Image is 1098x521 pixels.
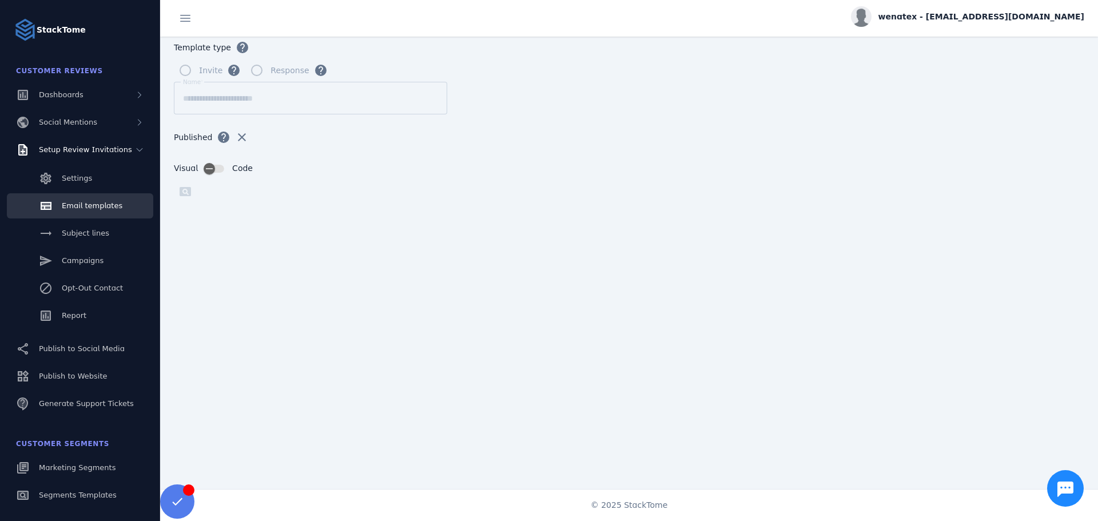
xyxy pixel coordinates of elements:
span: Publish to Website [39,372,107,380]
span: Visual [174,162,198,174]
span: © 2025 StackTome [591,499,668,511]
span: Customer Segments [16,440,109,448]
span: Subject lines [62,229,109,237]
strong: StackTome [37,24,86,36]
button: wenatex - [EMAIL_ADDRESS][DOMAIN_NAME] [851,6,1084,27]
span: Published [174,132,212,144]
img: Logo image [14,18,37,41]
button: Published [212,126,235,149]
a: Subject lines [7,221,153,246]
span: Email templates [62,201,122,210]
label: Response [268,63,309,77]
a: Campaigns [7,248,153,273]
span: Segments Templates [39,491,117,499]
span: Code [232,162,253,174]
a: Email templates [7,193,153,218]
span: Marketing Segments [39,463,116,472]
a: Segments Templates [7,483,153,508]
span: Dashboards [39,90,83,99]
a: Generate Support Tickets [7,391,153,416]
label: Invite [197,63,222,77]
span: Social Mentions [39,118,97,126]
span: Setup Review Invitations [39,145,132,154]
mat-label: Name [183,78,201,85]
span: wenatex - [EMAIL_ADDRESS][DOMAIN_NAME] [878,11,1084,23]
span: Report [62,311,86,320]
span: Generate Support Tickets [39,399,134,408]
mat-icon: clear [235,130,249,144]
a: Marketing Segments [7,455,153,480]
a: Publish to Social Media [7,336,153,361]
a: Settings [7,166,153,191]
span: Customer Reviews [16,67,103,75]
span: Template type [174,42,231,54]
span: Publish to Social Media [39,344,125,353]
a: Opt-Out Contact [7,276,153,301]
span: Campaigns [62,256,104,265]
span: Settings [62,174,92,182]
a: Publish to Website [7,364,153,389]
a: Report [7,303,153,328]
span: Opt-Out Contact [62,284,123,292]
img: profile.jpg [851,6,872,27]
